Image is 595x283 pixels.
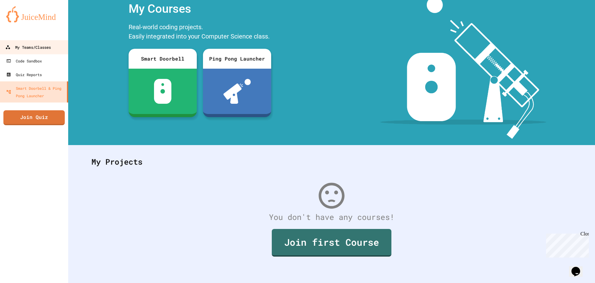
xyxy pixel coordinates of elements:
a: Join Quiz [3,110,65,125]
div: My Projects [85,150,578,174]
img: sdb-white.svg [154,79,172,104]
div: Ping Pong Launcher [203,49,271,69]
div: Smart Doorbell [129,49,197,69]
div: Chat with us now!Close [2,2,43,39]
div: My Teams/Classes [5,43,51,51]
div: Quiz Reports [6,71,42,78]
a: Join first Course [272,229,391,257]
div: Smart Doorbell & Ping Pong Launcher [6,84,64,99]
div: You don't have any courses! [85,211,578,223]
img: logo-orange.svg [6,6,62,22]
div: Code Sandbox [6,57,42,65]
iframe: chat widget [544,231,589,258]
img: ppl-with-ball.png [223,79,251,104]
iframe: chat widget [569,258,589,277]
div: Real-world coding projects. Easily integrated into your Computer Science class. [126,21,274,44]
